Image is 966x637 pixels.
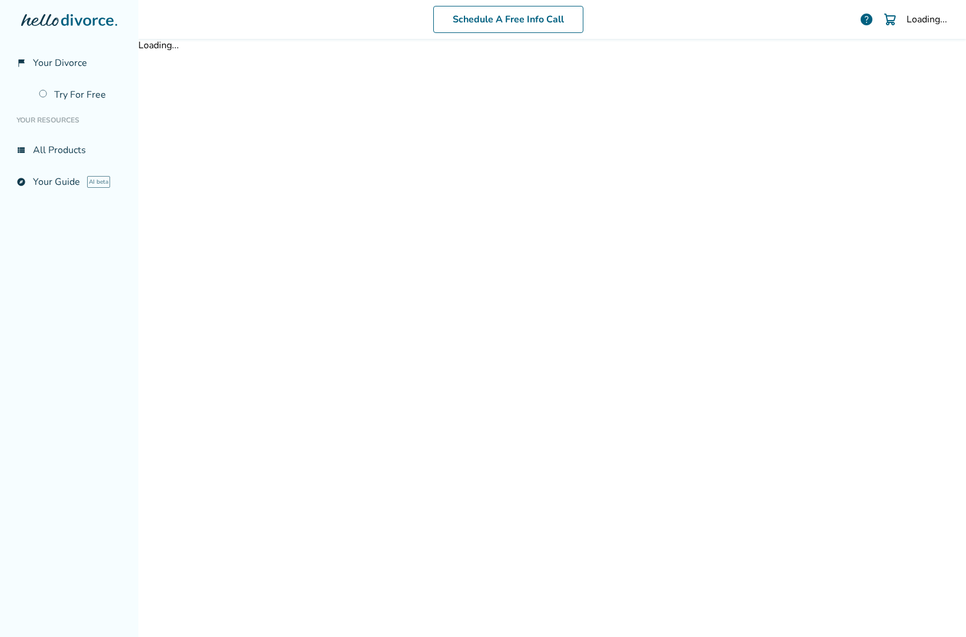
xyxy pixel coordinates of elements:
a: help [859,12,874,26]
span: flag_2 [16,58,26,68]
a: view_listAll Products [9,137,129,164]
span: view_list [16,145,26,155]
a: Try For Free [32,81,129,108]
img: Cart [883,12,897,26]
a: flag_2Your Divorce [9,49,129,77]
div: Loading... [907,13,947,26]
span: Your Divorce [33,57,87,69]
span: explore [16,177,26,187]
a: exploreYour GuideAI beta [9,168,129,195]
div: Loading... [138,39,966,52]
li: Your Resources [9,108,129,132]
a: Schedule A Free Info Call [433,6,583,33]
span: AI beta [87,176,110,188]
